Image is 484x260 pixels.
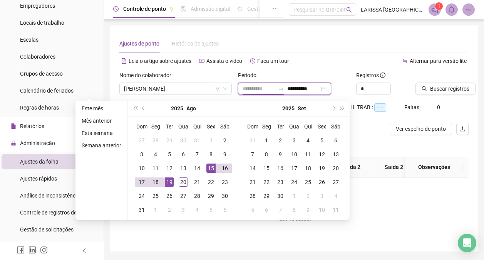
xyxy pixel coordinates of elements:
button: year panel [171,101,183,116]
td: 2025-09-13 [329,147,343,161]
div: 25 [151,191,160,201]
span: pushpin [169,7,174,12]
td: 2025-09-04 [190,203,204,217]
td: 2025-09-28 [246,189,260,203]
span: Alternar para versão lite [410,58,467,64]
td: 2025-09-08 [260,147,273,161]
div: 14 [193,164,202,173]
td: 2025-09-03 [287,133,301,147]
div: 13 [179,164,188,173]
span: search [422,86,427,91]
td: 2025-10-10 [315,203,329,217]
td: 2025-09-22 [260,175,273,189]
div: 7 [193,150,202,159]
span: linkedin [28,246,36,254]
td: 2025-09-01 [149,203,162,217]
div: 8 [290,205,299,214]
div: 12 [165,164,174,173]
span: down [223,86,228,91]
th: Ter [273,120,287,133]
div: 21 [248,177,257,187]
td: 2025-07-31 [190,133,204,147]
div: 5 [317,136,327,145]
td: 2025-08-31 [135,203,149,217]
td: 2025-09-19 [315,161,329,175]
div: H. TRAB.: [350,103,404,112]
td: 2025-09-04 [301,133,315,147]
td: 2025-07-27 [135,133,149,147]
th: Dom [246,120,260,133]
div: 6 [331,136,340,145]
div: 16 [220,164,229,173]
div: 4 [193,205,202,214]
div: 11 [303,150,313,159]
td: 2025-07-30 [176,133,190,147]
div: 15 [262,164,271,173]
td: 2025-08-01 [204,133,218,147]
div: 11 [331,205,340,214]
td: 2025-09-20 [329,161,343,175]
th: Sáb [218,120,232,133]
span: Observações [411,163,457,171]
div: 18 [151,177,160,187]
div: 30 [276,191,285,201]
td: 2025-09-15 [260,161,273,175]
button: Ver espelho de ponto [390,123,452,135]
th: Qua [176,120,190,133]
div: 29 [165,136,174,145]
div: 10 [137,164,146,173]
div: 20 [179,177,188,187]
td: 2025-10-07 [273,203,287,217]
td: 2025-08-27 [176,189,190,203]
td: 2025-08-04 [149,147,162,161]
td: 2025-09-05 [204,203,218,217]
div: 26 [165,191,174,201]
li: Esta semana [79,128,124,138]
td: 2025-09-30 [273,189,287,203]
span: Empregadores [20,3,55,9]
span: Regras de horas [20,105,59,111]
td: 2025-09-24 [287,175,301,189]
td: 2025-09-23 [273,175,287,189]
td: 2025-10-09 [301,203,315,217]
div: 28 [193,191,202,201]
td: 2025-08-10 [135,161,149,175]
span: Administração [20,140,55,146]
td: 2025-10-01 [287,189,301,203]
div: 23 [276,177,285,187]
span: Histórico de ajustes [172,41,219,47]
span: Ver espelho de ponto [396,125,446,133]
div: 30 [179,136,188,145]
span: Ajustes de ponto [119,41,159,47]
td: 2025-08-17 [135,175,149,189]
td: 2025-07-29 [162,133,176,147]
span: 0 [437,104,440,110]
button: super-prev-year [131,101,139,116]
td: 2025-08-30 [218,189,232,203]
td: 2025-08-12 [162,161,176,175]
label: Período [238,71,261,79]
td: 2025-08-23 [218,175,232,189]
span: LARISSA [GEOGRAPHIC_DATA] DA SI - [PERSON_NAME] [361,5,424,14]
td: 2025-09-21 [246,175,260,189]
td: 2025-09-16 [273,161,287,175]
div: 31 [137,205,146,214]
div: 25 [303,177,313,187]
td: 2025-09-09 [273,147,287,161]
td: 2025-08-03 [135,147,149,161]
span: bell [448,6,455,13]
td: 2025-08-05 [162,147,176,161]
div: 4 [303,136,313,145]
span: swap-right [278,86,284,92]
td: 2025-08-31 [246,133,260,147]
span: Controle de registros de ponto [20,209,92,216]
span: --:-- [374,103,386,112]
span: Gestão de solicitações [20,226,74,233]
div: 12 [317,150,327,159]
div: 15 [206,164,216,173]
td: 2025-10-02 [301,189,315,203]
td: 2025-10-11 [329,203,343,217]
div: 24 [290,177,299,187]
td: 2025-10-05 [246,203,260,217]
td: 2025-10-08 [287,203,301,217]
